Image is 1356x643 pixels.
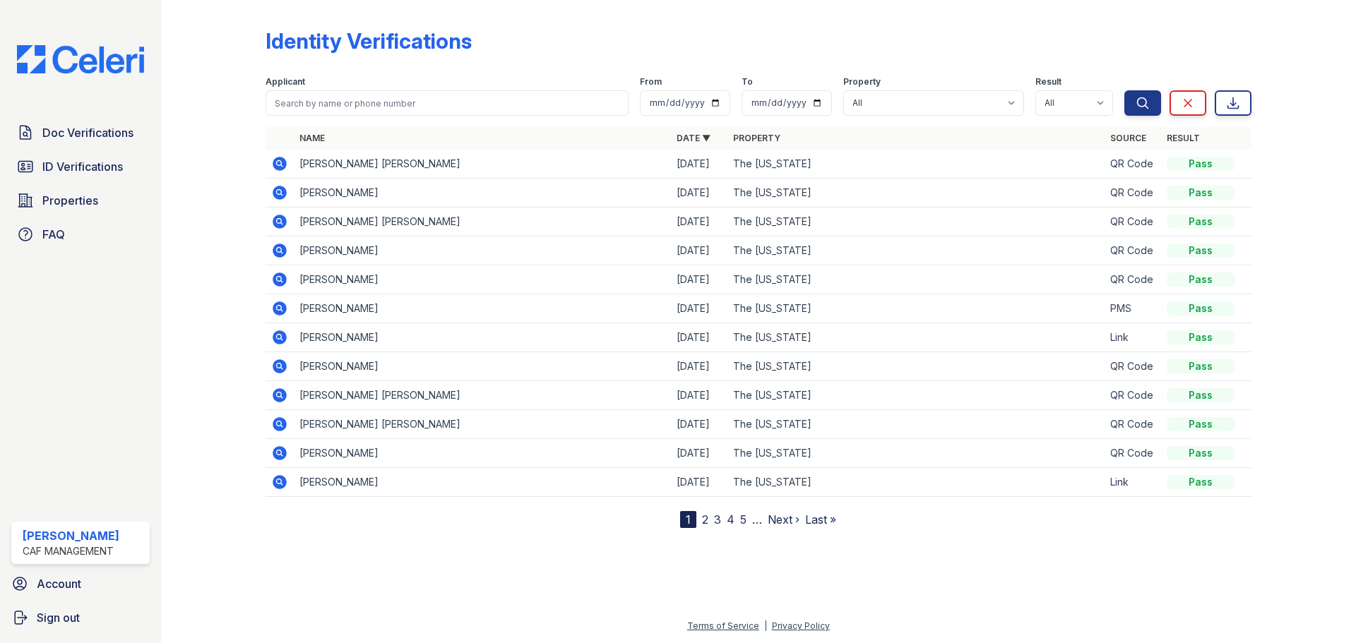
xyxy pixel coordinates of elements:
[294,439,671,468] td: [PERSON_NAME]
[772,620,830,631] a: Privacy Policy
[727,381,1105,410] td: The [US_STATE]
[42,192,98,209] span: Properties
[727,150,1105,179] td: The [US_STATE]
[1105,468,1161,497] td: Link
[1105,179,1161,208] td: QR Code
[727,323,1105,352] td: The [US_STATE]
[1167,272,1235,287] div: Pass
[42,124,133,141] span: Doc Verifications
[1167,475,1235,489] div: Pass
[6,45,155,73] img: CE_Logo_Blue-a8612792a0a2168367f1c8372b55b34899dd931a85d93a1a3d3e32e68fde9ad4.png
[37,609,80,626] span: Sign out
[702,512,708,527] a: 2
[727,236,1105,265] td: The [US_STATE]
[1167,446,1235,460] div: Pass
[1105,352,1161,381] td: QR Code
[42,158,123,175] span: ID Verifications
[671,381,727,410] td: [DATE]
[1167,133,1200,143] a: Result
[1105,323,1161,352] td: Link
[727,179,1105,208] td: The [US_STATE]
[294,410,671,439] td: [PERSON_NAME] [PERSON_NAME]
[752,511,762,528] span: …
[266,28,472,54] div: Identity Verifications
[742,76,753,88] label: To
[1167,359,1235,373] div: Pass
[11,152,150,181] a: ID Verifications
[42,226,65,243] span: FAQ
[294,352,671,381] td: [PERSON_NAME]
[294,294,671,323] td: [PERSON_NAME]
[1105,439,1161,468] td: QR Code
[1105,150,1161,179] td: QR Code
[740,512,747,527] a: 5
[768,512,799,527] a: Next ›
[671,294,727,323] td: [DATE]
[714,512,721,527] a: 3
[733,133,780,143] a: Property
[671,265,727,294] td: [DATE]
[671,236,727,265] td: [DATE]
[640,76,662,88] label: From
[671,352,727,381] td: [DATE]
[671,323,727,352] td: [DATE]
[1105,208,1161,236] td: QR Code
[294,323,671,352] td: [PERSON_NAME]
[294,265,671,294] td: [PERSON_NAME]
[764,620,767,631] div: |
[671,179,727,208] td: [DATE]
[727,439,1105,468] td: The [US_STATE]
[1105,410,1161,439] td: QR Code
[1105,265,1161,294] td: QR Code
[687,620,759,631] a: Terms of Service
[1167,301,1235,316] div: Pass
[671,468,727,497] td: [DATE]
[266,90,629,116] input: Search by name or phone number
[1167,417,1235,431] div: Pass
[23,544,119,558] div: CAF Management
[1167,215,1235,229] div: Pass
[1105,294,1161,323] td: PMS
[671,410,727,439] td: [DATE]
[6,603,155,632] a: Sign out
[11,186,150,215] a: Properties
[294,150,671,179] td: [PERSON_NAME] [PERSON_NAME]
[727,512,734,527] a: 4
[294,236,671,265] td: [PERSON_NAME]
[1167,330,1235,344] div: Pass
[727,410,1105,439] td: The [US_STATE]
[37,575,81,592] span: Account
[294,468,671,497] td: [PERSON_NAME]
[6,570,155,598] a: Account
[671,439,727,468] td: [DATE]
[727,352,1105,381] td: The [US_STATE]
[671,208,727,236] td: [DATE]
[1105,236,1161,265] td: QR Code
[294,381,671,410] td: [PERSON_NAME] [PERSON_NAME]
[1167,157,1235,171] div: Pass
[11,119,150,147] a: Doc Verifications
[727,468,1105,497] td: The [US_STATE]
[294,208,671,236] td: [PERSON_NAME] [PERSON_NAME]
[266,76,305,88] label: Applicant
[677,133,710,143] a: Date ▼
[1110,133,1146,143] a: Source
[23,527,119,544] div: [PERSON_NAME]
[671,150,727,179] td: [DATE]
[1167,244,1235,258] div: Pass
[294,179,671,208] td: [PERSON_NAME]
[727,208,1105,236] td: The [US_STATE]
[805,512,836,527] a: Last »
[1105,381,1161,410] td: QR Code
[727,265,1105,294] td: The [US_STATE]
[1035,76,1061,88] label: Result
[299,133,325,143] a: Name
[1167,388,1235,402] div: Pass
[1167,186,1235,200] div: Pass
[680,511,696,528] div: 1
[11,220,150,248] a: FAQ
[843,76,881,88] label: Property
[727,294,1105,323] td: The [US_STATE]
